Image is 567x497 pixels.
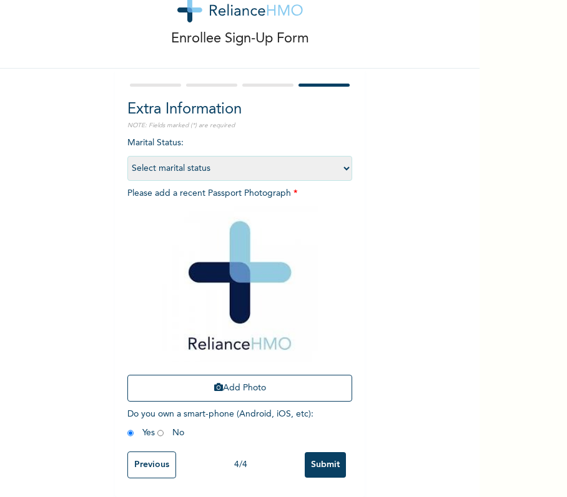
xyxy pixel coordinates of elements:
[127,375,352,402] button: Add Photo
[127,189,352,408] span: Please add a recent Passport Photograph
[127,451,176,478] input: Previous
[162,206,318,362] img: Crop
[171,29,309,49] p: Enrollee Sign-Up Form
[127,410,313,437] span: Do you own a smart-phone (Android, iOS, etc) : Yes No
[305,452,346,478] input: Submit
[176,458,305,471] div: 4 / 4
[127,99,352,121] h2: Extra Information
[127,121,352,130] p: NOTE: Fields marked (*) are required
[127,138,352,173] span: Marital Status :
